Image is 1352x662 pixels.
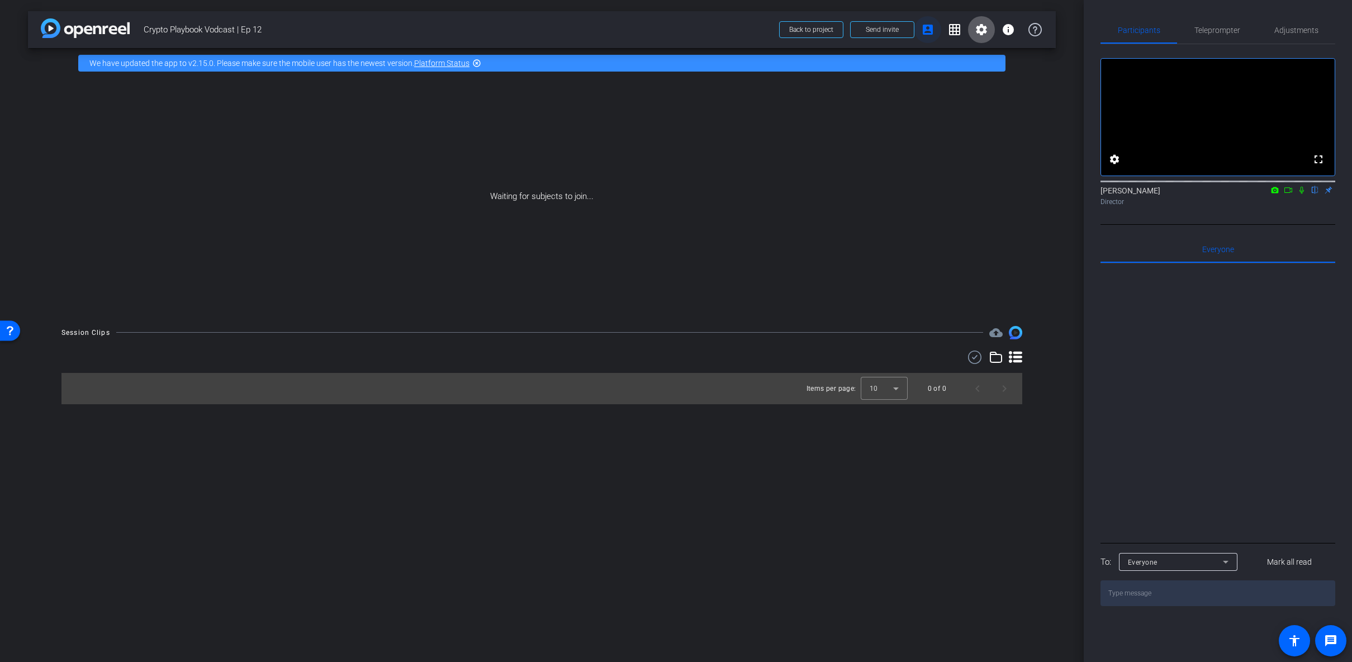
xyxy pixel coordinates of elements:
span: Crypto Playbook Vodcast | Ep 12 [144,18,772,41]
a: Platform Status [414,59,469,68]
span: Everyone [1128,559,1157,566]
span: Adjustments [1274,26,1318,34]
div: 0 of 0 [928,383,946,394]
button: Mark all read [1244,552,1336,572]
span: Participants [1118,26,1160,34]
div: We have updated the app to v2.15.0. Please make sure the mobile user has the newest version. [78,55,1005,72]
mat-icon: flip [1308,185,1322,195]
div: To: [1100,556,1111,569]
mat-icon: message [1324,634,1337,647]
img: app-logo [41,18,130,38]
mat-icon: accessibility [1288,634,1301,647]
span: Back to project [789,26,833,34]
div: Director [1100,197,1335,207]
span: Mark all read [1267,556,1312,568]
button: Back to project [779,21,843,38]
div: [PERSON_NAME] [1100,185,1335,207]
button: Send invite [850,21,914,38]
mat-icon: highlight_off [472,59,481,68]
mat-icon: info [1002,23,1015,36]
mat-icon: fullscreen [1312,153,1325,166]
img: Session clips [1009,326,1022,339]
mat-icon: grid_on [948,23,961,36]
div: Session Clips [61,327,110,338]
mat-icon: settings [1108,153,1121,166]
div: Items per page: [807,383,856,394]
mat-icon: account_box [921,23,934,36]
span: Destinations for your clips [989,326,1003,339]
div: Waiting for subjects to join... [28,78,1056,315]
span: Send invite [866,25,899,34]
mat-icon: settings [975,23,988,36]
mat-icon: cloud_upload [989,326,1003,339]
button: Previous page [964,375,991,402]
span: Teleprompter [1194,26,1240,34]
span: Everyone [1202,245,1234,253]
button: Next page [991,375,1018,402]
